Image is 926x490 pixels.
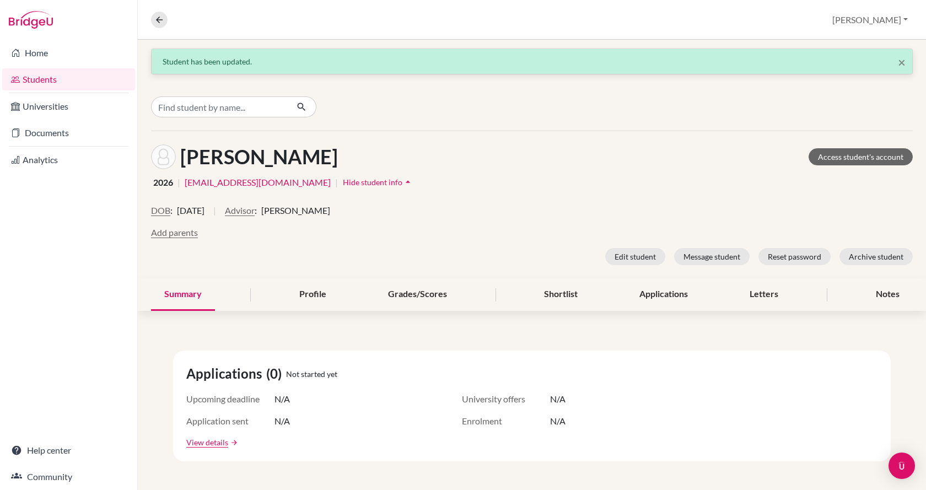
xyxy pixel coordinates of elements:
[261,204,330,217] span: [PERSON_NAME]
[2,439,135,461] a: Help center
[255,204,257,217] span: :
[342,174,414,191] button: Hide student infoarrow_drop_up
[827,9,913,30] button: [PERSON_NAME]
[2,68,135,90] a: Students
[151,226,198,239] button: Add parents
[531,278,591,311] div: Shortlist
[462,392,550,406] span: University offers
[286,278,340,311] div: Profile
[863,278,913,311] div: Notes
[180,145,338,169] h1: [PERSON_NAME]
[462,414,550,428] span: Enrolment
[2,122,135,144] a: Documents
[809,148,913,165] a: Access student's account
[185,176,331,189] a: [EMAIL_ADDRESS][DOMAIN_NAME]
[186,364,266,384] span: Applications
[274,414,290,428] span: N/A
[153,176,173,189] span: 2026
[286,368,337,380] span: Not started yet
[274,392,290,406] span: N/A
[898,56,906,69] button: Close
[375,278,460,311] div: Grades/Scores
[213,204,216,226] span: |
[177,176,180,189] span: |
[266,364,286,384] span: (0)
[151,144,176,169] img: Domokos Szőke's avatar
[605,248,665,265] button: Edit student
[2,95,135,117] a: Universities
[186,437,228,448] a: View details
[550,414,566,428] span: N/A
[170,204,173,217] span: :
[163,56,901,67] div: Student has been updated.
[674,248,750,265] button: Message student
[228,439,238,446] a: arrow_forward
[2,466,135,488] a: Community
[335,176,338,189] span: |
[343,177,402,187] span: Hide student info
[151,204,170,217] button: DOB
[550,392,566,406] span: N/A
[186,414,274,428] span: Application sent
[839,248,913,265] button: Archive student
[402,176,413,187] i: arrow_drop_up
[626,278,701,311] div: Applications
[186,392,274,406] span: Upcoming deadline
[2,149,135,171] a: Analytics
[736,278,792,311] div: Letters
[758,248,831,265] button: Reset password
[177,204,204,217] span: [DATE]
[225,204,255,217] button: Advisor
[151,278,215,311] div: Summary
[9,11,53,29] img: Bridge-U
[151,96,288,117] input: Find student by name...
[898,54,906,70] span: ×
[2,42,135,64] a: Home
[889,453,915,479] div: Open Intercom Messenger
